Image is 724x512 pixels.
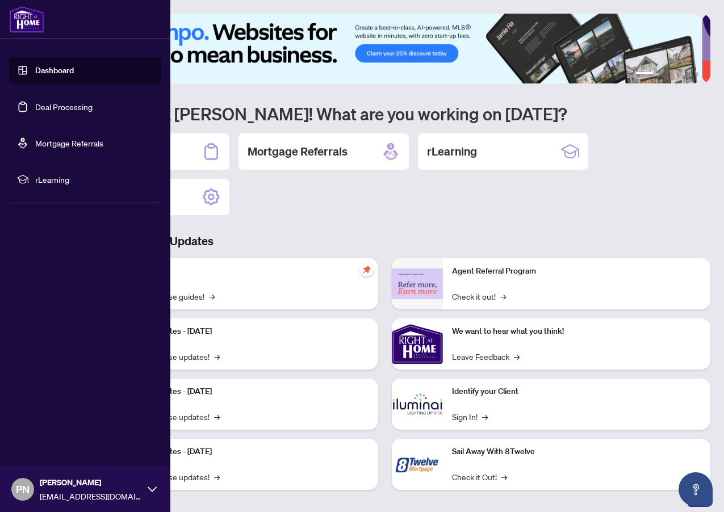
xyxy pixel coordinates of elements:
[16,481,30,497] span: PN
[392,268,443,300] img: Agent Referral Program
[392,439,443,490] img: Sail Away With 8Twelve
[35,102,93,112] a: Deal Processing
[452,471,507,483] a: Check it Out!→
[501,471,507,483] span: →
[40,476,142,489] span: [PERSON_NAME]
[360,263,374,276] span: pushpin
[35,138,103,148] a: Mortgage Referrals
[248,144,348,160] h2: Mortgage Referrals
[214,471,220,483] span: →
[452,446,702,458] p: Sail Away With 8Twelve
[40,490,142,502] span: [EMAIL_ADDRESS][DOMAIN_NAME]
[59,14,702,83] img: Slide 0
[635,72,654,77] button: 1
[685,72,690,77] button: 5
[35,173,153,186] span: rLearning
[119,446,369,458] p: Platform Updates - [DATE]
[119,385,369,398] p: Platform Updates - [DATE]
[452,325,702,338] p: We want to hear what you think!
[35,65,74,75] a: Dashboard
[427,144,477,160] h2: rLearning
[392,379,443,430] img: Identify your Client
[119,325,369,338] p: Platform Updates - [DATE]
[679,472,713,506] button: Open asap
[452,290,506,303] a: Check it out!→
[514,350,520,363] span: →
[694,72,699,77] button: 6
[667,72,672,77] button: 3
[209,290,215,303] span: →
[214,350,220,363] span: →
[119,265,369,278] p: Self-Help
[452,265,702,278] p: Agent Referral Program
[676,72,681,77] button: 4
[59,103,710,124] h1: Welcome back [PERSON_NAME]! What are you working on [DATE]?
[452,410,488,423] a: Sign In!→
[9,6,44,33] img: logo
[452,350,520,363] a: Leave Feedback→
[500,290,506,303] span: →
[482,410,488,423] span: →
[214,410,220,423] span: →
[452,385,702,398] p: Identify your Client
[658,72,663,77] button: 2
[59,233,710,249] h3: Brokerage & Industry Updates
[392,318,443,370] img: We want to hear what you think!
